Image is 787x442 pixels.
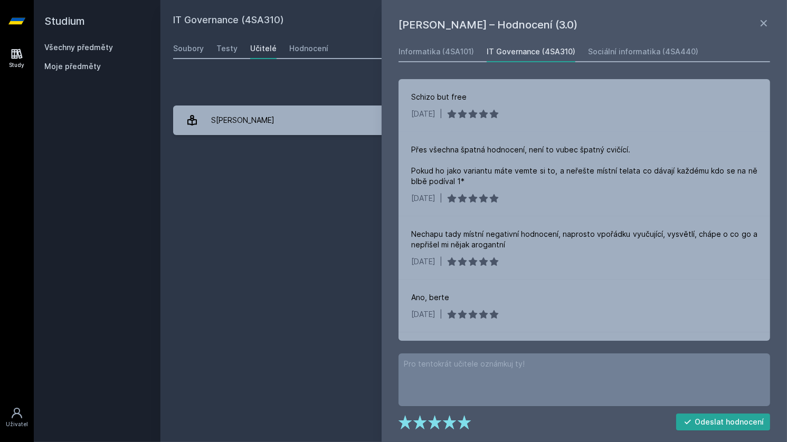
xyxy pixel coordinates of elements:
[289,38,328,59] a: Hodnocení
[411,145,757,187] div: Přes všechna špatná hodnocení, není to vubec špatný cvičící. Pokud ho jako variantu máte vemte si...
[173,43,204,54] div: Soubory
[2,401,32,434] a: Uživatel
[10,61,25,69] div: Study
[2,42,32,74] a: Study
[216,38,238,59] a: Testy
[173,13,656,30] h2: IT Governance (4SA310)
[216,43,238,54] div: Testy
[44,43,113,52] a: Všechny předměty
[173,105,774,135] a: S[PERSON_NAME] 12 hodnocení 3.0
[44,61,101,72] span: Moje předměty
[440,109,442,119] div: |
[250,43,277,54] div: Učitelé
[173,38,204,59] a: Soubory
[211,110,274,131] div: S[PERSON_NAME]
[6,420,28,428] div: Uživatel
[411,109,435,119] div: [DATE]
[289,43,328,54] div: Hodnocení
[411,92,467,102] div: Schizo but free
[250,38,277,59] a: Učitelé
